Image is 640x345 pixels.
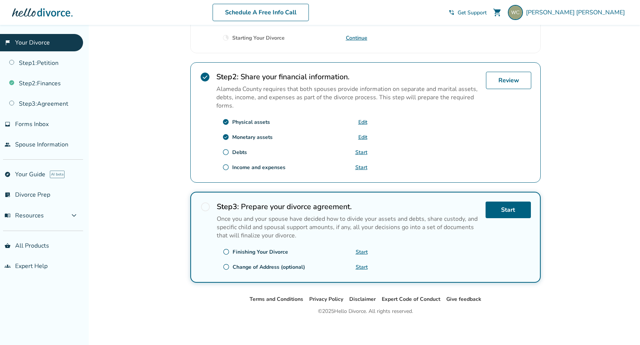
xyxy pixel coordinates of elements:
span: Get Support [458,9,487,16]
span: Forms Inbox [15,120,49,128]
span: list_alt_check [5,192,11,198]
div: Starting Your Divorce [232,34,285,42]
span: groups [5,263,11,269]
p: Once you and your spouse have decided how to divide your assets and debts, share custody, and spe... [217,215,480,240]
span: AI beta [50,171,65,178]
span: radio_button_unchecked [200,202,211,212]
a: Edit [358,134,367,141]
a: Schedule A Free Info Call [213,4,309,21]
strong: Step 3 : [217,202,239,212]
span: radio_button_unchecked [223,263,230,270]
span: people [5,142,11,148]
span: radio_button_unchecked [223,248,230,255]
span: phone_in_talk [449,9,455,15]
span: radio_button_unchecked [222,164,229,171]
div: Debts [232,149,247,156]
span: check_circle [222,119,229,125]
span: flag_2 [5,40,11,46]
span: shopping_cart [493,8,502,17]
span: shopping_basket [5,243,11,249]
div: Physical assets [232,119,270,126]
a: Start [356,263,368,271]
h2: Share your financial information. [216,72,480,82]
div: Change of Address (optional) [233,263,305,271]
a: Continue [346,34,367,42]
div: © 2025 Hello Divorce. All rights reserved. [318,307,413,316]
span: check_circle [200,72,210,82]
p: Alameda County requires that both spouses provide information on separate and marital assets, deb... [216,85,480,110]
div: Finishing Your Divorce [233,248,288,256]
span: clock_loader_40 [222,34,229,41]
span: explore [5,171,11,177]
a: Start [355,164,367,171]
span: inbox [5,121,11,127]
img: william.trei.campbell@gmail.com [508,5,523,20]
span: [PERSON_NAME] [PERSON_NAME] [526,8,628,17]
h2: Prepare your divorce agreement. [217,202,480,212]
a: Terms and Conditions [250,296,303,303]
a: phone_in_talkGet Support [449,9,487,16]
a: Review [486,72,531,89]
div: Monetary assets [232,134,273,141]
div: Income and expenses [232,164,285,171]
span: radio_button_unchecked [222,149,229,156]
span: Resources [5,211,44,220]
a: Privacy Policy [309,296,343,303]
li: Disclaimer [349,295,376,304]
span: menu_book [5,213,11,219]
strong: Step 2 : [216,72,239,82]
a: Edit [358,119,367,126]
span: expand_more [69,211,79,220]
a: Start [355,149,367,156]
a: Expert Code of Conduct [382,296,440,303]
li: Give feedback [446,295,481,304]
a: Start [356,248,368,256]
span: check_circle [222,134,229,140]
a: Start [486,202,531,218]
